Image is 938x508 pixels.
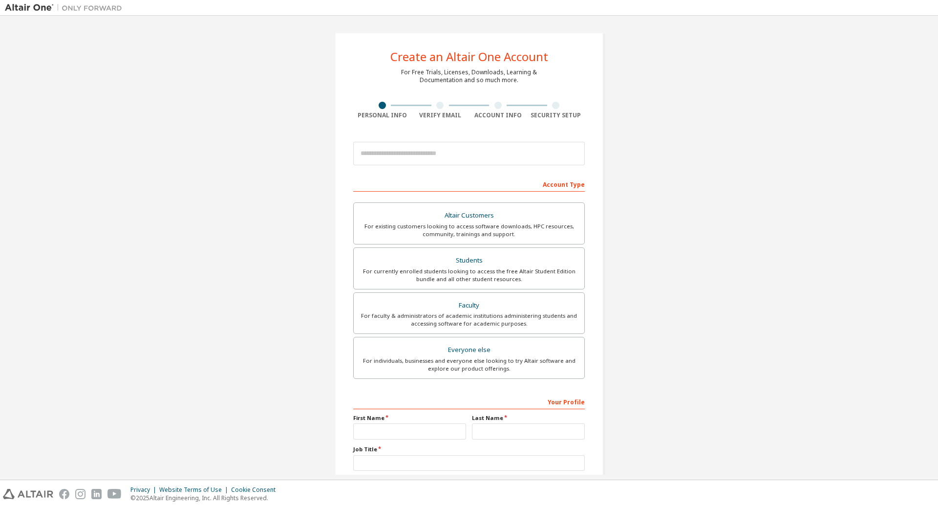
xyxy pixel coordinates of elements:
div: Privacy [130,486,159,494]
label: Job Title [353,445,585,453]
div: For existing customers looking to access software downloads, HPC resources, community, trainings ... [360,222,578,238]
div: For individuals, businesses and everyone else looking to try Altair software and explore our prod... [360,357,578,373]
div: Create an Altair One Account [390,51,548,63]
img: facebook.svg [59,489,69,499]
label: First Name [353,414,466,422]
div: Students [360,254,578,267]
div: For Free Trials, Licenses, Downloads, Learning & Documentation and so much more. [401,68,537,84]
img: altair_logo.svg [3,489,53,499]
div: Altair Customers [360,209,578,222]
img: linkedin.svg [91,489,102,499]
div: Account Type [353,176,585,192]
div: Website Terms of Use [159,486,231,494]
div: Everyone else [360,343,578,357]
div: Verify Email [411,111,469,119]
div: For currently enrolled students looking to access the free Altair Student Edition bundle and all ... [360,267,578,283]
div: Faculty [360,299,578,312]
img: youtube.svg [107,489,122,499]
div: Your Profile [353,394,585,409]
img: Altair One [5,3,127,13]
div: Security Setup [527,111,585,119]
div: Cookie Consent [231,486,281,494]
div: For faculty & administrators of academic institutions administering students and accessing softwa... [360,312,578,328]
p: © 2025 Altair Engineering, Inc. All Rights Reserved. [130,494,281,502]
div: Account Info [469,111,527,119]
img: instagram.svg [75,489,85,499]
div: Personal Info [353,111,411,119]
label: Last Name [472,414,585,422]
